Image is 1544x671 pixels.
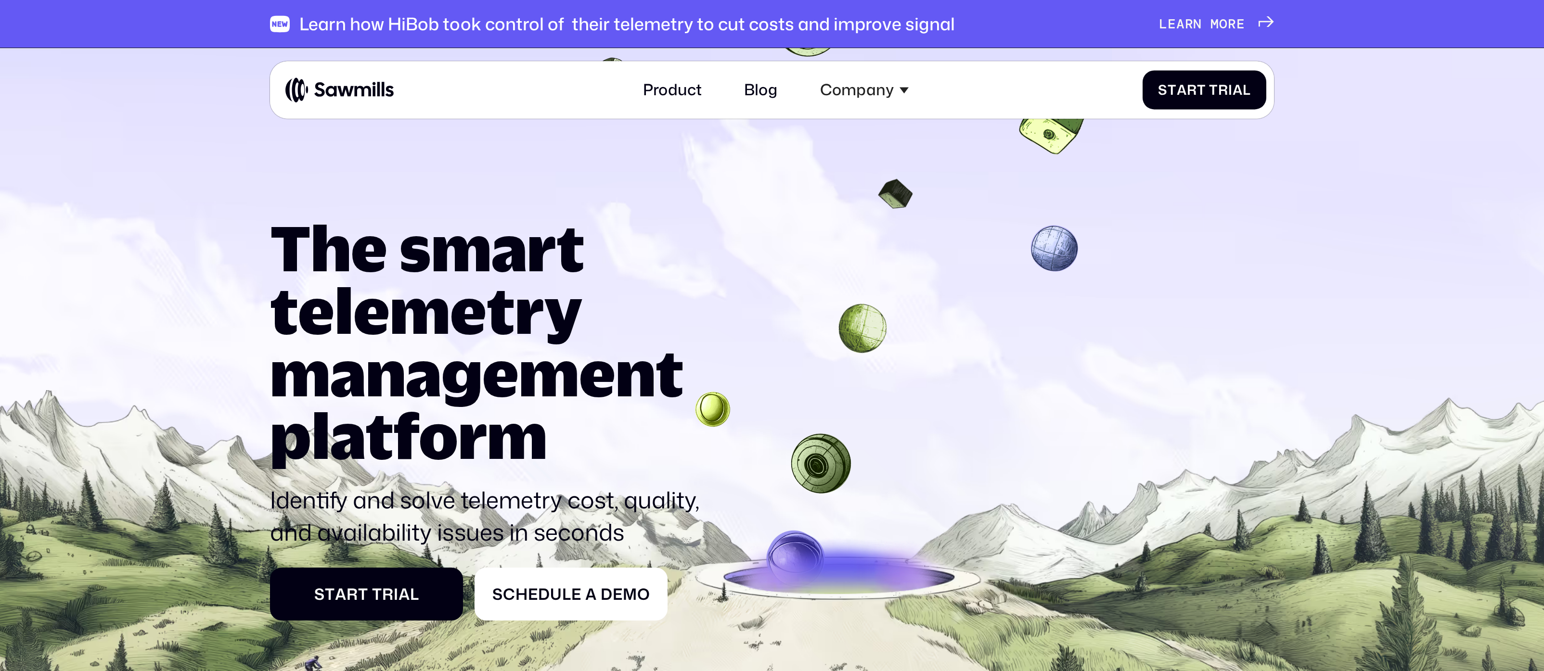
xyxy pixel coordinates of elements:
span: S [1158,82,1168,98]
span: e [571,585,581,603]
span: c [503,585,515,603]
span: T [1209,82,1218,98]
a: StartTrial [270,568,463,621]
span: r [347,585,358,603]
span: m [623,585,637,603]
span: a [1176,16,1185,32]
a: ScheduleaDemo [475,568,668,621]
span: r [1218,82,1228,98]
span: e [1236,16,1245,32]
span: r [1185,16,1194,32]
span: t [1197,82,1206,98]
span: D [601,585,613,603]
span: l [562,585,571,603]
span: e [528,585,538,603]
span: a [1233,82,1243,98]
span: T [372,585,382,603]
span: a [585,585,597,603]
span: a [1177,82,1187,98]
span: i [394,585,399,603]
span: t [358,585,368,603]
span: o [637,585,650,603]
h1: The smart telemetry management platform [270,216,718,466]
span: l [410,585,419,603]
a: Learnmore [1159,16,1274,32]
span: a [399,585,410,603]
span: r [1228,16,1236,32]
span: r [1187,82,1197,98]
div: Learn how HiBob took control of their telemetry to cut costs and improve signal [299,13,955,34]
span: e [613,585,623,603]
span: n [1193,16,1202,32]
div: Company [820,81,894,99]
a: Blog [733,69,789,111]
span: l [1243,82,1251,98]
span: S [314,585,325,603]
span: L [1159,16,1168,32]
span: a [335,585,347,603]
span: o [1219,16,1228,32]
a: Product [631,69,713,111]
span: h [515,585,528,603]
div: Company [809,69,920,111]
span: S [492,585,503,603]
span: i [1228,82,1233,98]
span: t [325,585,335,603]
span: e [1168,16,1176,32]
span: r [382,585,394,603]
span: m [1210,16,1219,32]
p: Identify and solve telemetry cost, quality, and availability issues in seconds [270,483,718,548]
span: t [1168,82,1177,98]
a: StartTrial [1143,70,1266,110]
span: u [550,585,562,603]
span: d [538,585,550,603]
